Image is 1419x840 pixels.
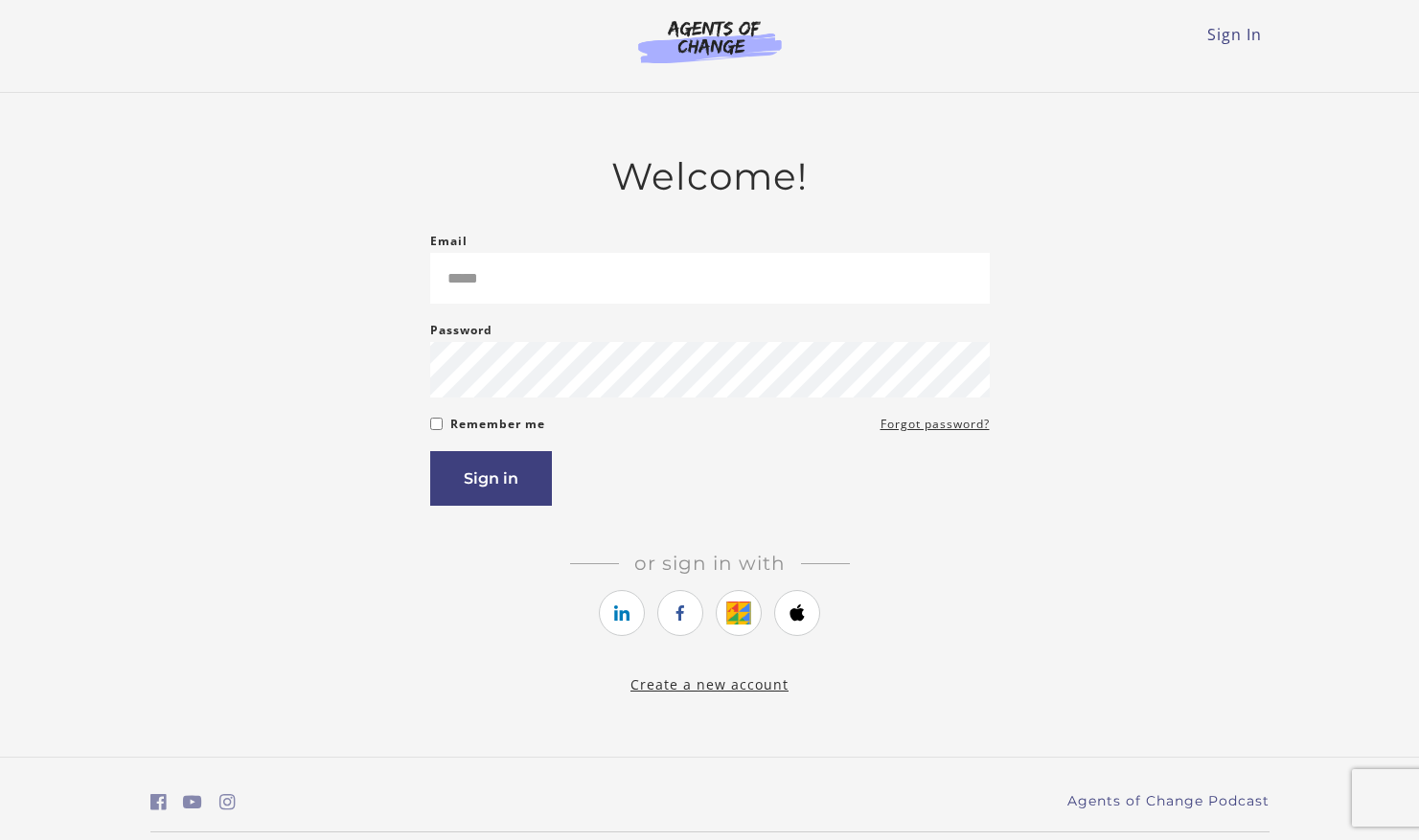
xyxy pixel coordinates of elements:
a: https://www.youtube.com/c/AgentsofChangeTestPrepbyMeaganMitchell (Open in a new window) [183,788,202,816]
a: https://www.facebook.com/groups/aswbtestprep (Open in a new window) [150,788,167,816]
a: https://courses.thinkific.com/users/auth/google?ss%5Breferral%5D=&ss%5Buser_return_to%5D=&ss%5Bvi... [716,590,762,636]
a: Forgot password? [881,413,990,436]
label: Remember me [450,413,545,436]
a: https://courses.thinkific.com/users/auth/linkedin?ss%5Breferral%5D=&ss%5Buser_return_to%5D=&ss%5B... [599,590,645,636]
i: https://www.instagram.com/agentsofchangeprep/ (Open in a new window) [219,793,236,811]
a: Agents of Change Podcast [1067,791,1270,811]
label: Email [430,230,468,253]
a: https://www.instagram.com/agentsofchangeprep/ (Open in a new window) [219,788,236,816]
img: Agents of Change Logo [618,19,802,63]
h2: Welcome! [430,154,990,199]
button: Sign in [430,451,552,506]
span: Or sign in with [619,552,801,575]
a: Sign In [1207,24,1262,45]
a: https://courses.thinkific.com/users/auth/apple?ss%5Breferral%5D=&ss%5Buser_return_to%5D=&ss%5Bvis... [774,590,820,636]
i: https://www.youtube.com/c/AgentsofChangeTestPrepbyMeaganMitchell (Open in a new window) [183,793,202,811]
a: https://courses.thinkific.com/users/auth/facebook?ss%5Breferral%5D=&ss%5Buser_return_to%5D=&ss%5B... [657,590,703,636]
a: Create a new account [630,675,789,693]
label: Password [430,319,492,342]
i: https://www.facebook.com/groups/aswbtestprep (Open in a new window) [150,793,167,811]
